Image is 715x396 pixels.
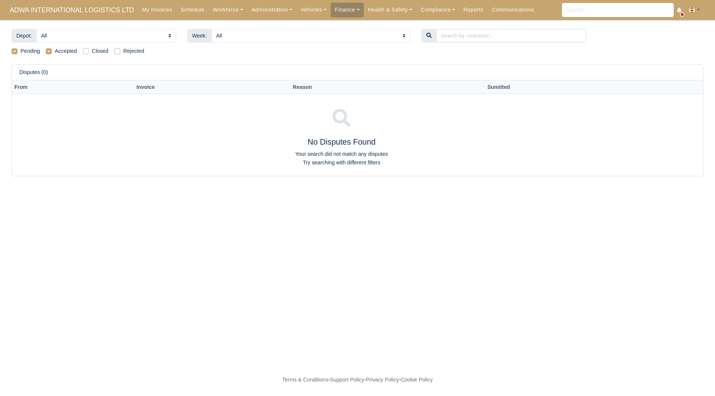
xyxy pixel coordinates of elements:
p: Your search did not match any disputes Try searching with different filters [15,150,668,167]
a: Terms & Conditions [282,377,328,383]
a: Reports [459,3,487,17]
label: Closed [92,47,108,55]
a: Communications [488,3,539,17]
label: Accepted [55,47,77,55]
a: ADWA INTERNATIONAL LOGISTICS LTD [6,3,138,17]
h6: Disputes (0) [19,69,48,75]
a: My Invoices [138,3,177,17]
th: Invoice [134,80,290,94]
label: Pending [20,47,40,55]
div: No Disputes Found [15,103,668,167]
a: Privacy Policy [366,377,399,383]
a: Finance [331,3,364,17]
a: Vehicles [296,3,331,17]
span: Depot: [12,29,36,42]
span: Week: [187,29,212,42]
a: Workforce [209,3,247,17]
div: - - - [145,376,570,384]
th: From [12,80,134,94]
a: Schedule [177,3,209,17]
a: Compliance [416,3,459,17]
a: Administration [247,3,296,17]
a: Support Policy [330,377,364,383]
th: Sumitted [485,80,671,94]
input: Search by contractor... [436,29,586,42]
th: Reason [290,80,453,94]
h4: No Disputes Found [15,138,668,147]
label: Rejected [123,47,144,55]
input: Search... [562,3,674,17]
a: Cookie Policy [401,377,433,383]
a: Health & Safety [364,3,417,17]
